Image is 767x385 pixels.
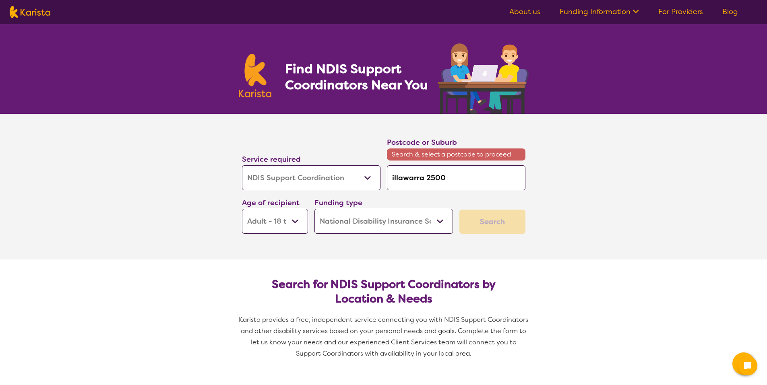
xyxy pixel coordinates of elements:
[242,154,301,164] label: Service required
[387,165,525,190] input: Type
[314,198,362,208] label: Funding type
[387,138,457,147] label: Postcode or Suburb
[242,198,300,208] label: Age of recipient
[658,7,703,16] a: For Providers
[560,7,639,16] a: Funding Information
[732,352,755,375] button: Channel Menu
[239,54,272,97] img: Karista logo
[248,277,519,306] h2: Search for NDIS Support Coordinators by Location & Needs
[509,7,540,16] a: About us
[285,61,434,93] h1: Find NDIS Support Coordinators Near You
[387,148,525,161] span: Search & select a postcode to proceed
[10,6,50,18] img: Karista logo
[438,43,529,114] img: support-coordination
[722,7,738,16] a: Blog
[239,315,530,358] span: Karista provides a free, independent service connecting you with NDIS Support Coordinators and ot...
